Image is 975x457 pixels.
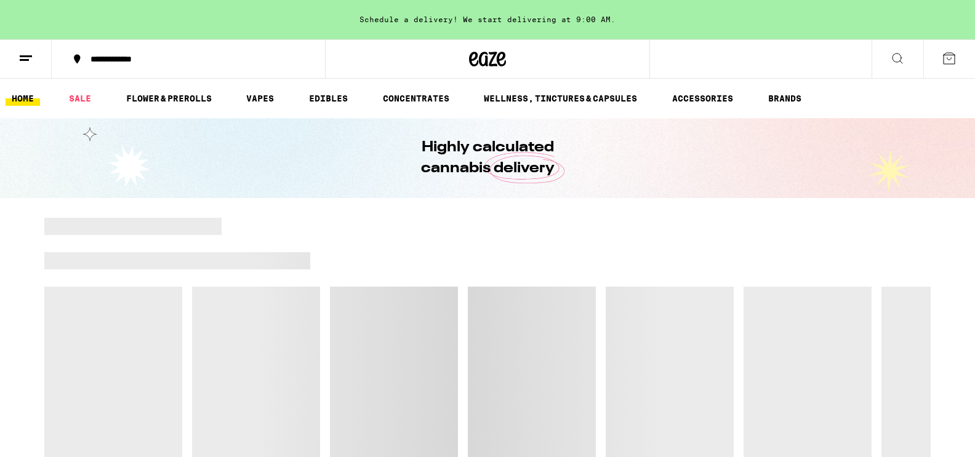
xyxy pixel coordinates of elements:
a: FLOWER & PREROLLS [120,91,218,106]
a: BRANDS [762,91,808,106]
a: CONCENTRATES [377,91,455,106]
a: SALE [63,91,97,106]
a: WELLNESS, TINCTURES & CAPSULES [478,91,643,106]
a: VAPES [240,91,280,106]
a: EDIBLES [303,91,354,106]
a: ACCESSORIES [666,91,739,106]
h1: Highly calculated cannabis delivery [386,137,589,179]
a: HOME [6,91,40,106]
